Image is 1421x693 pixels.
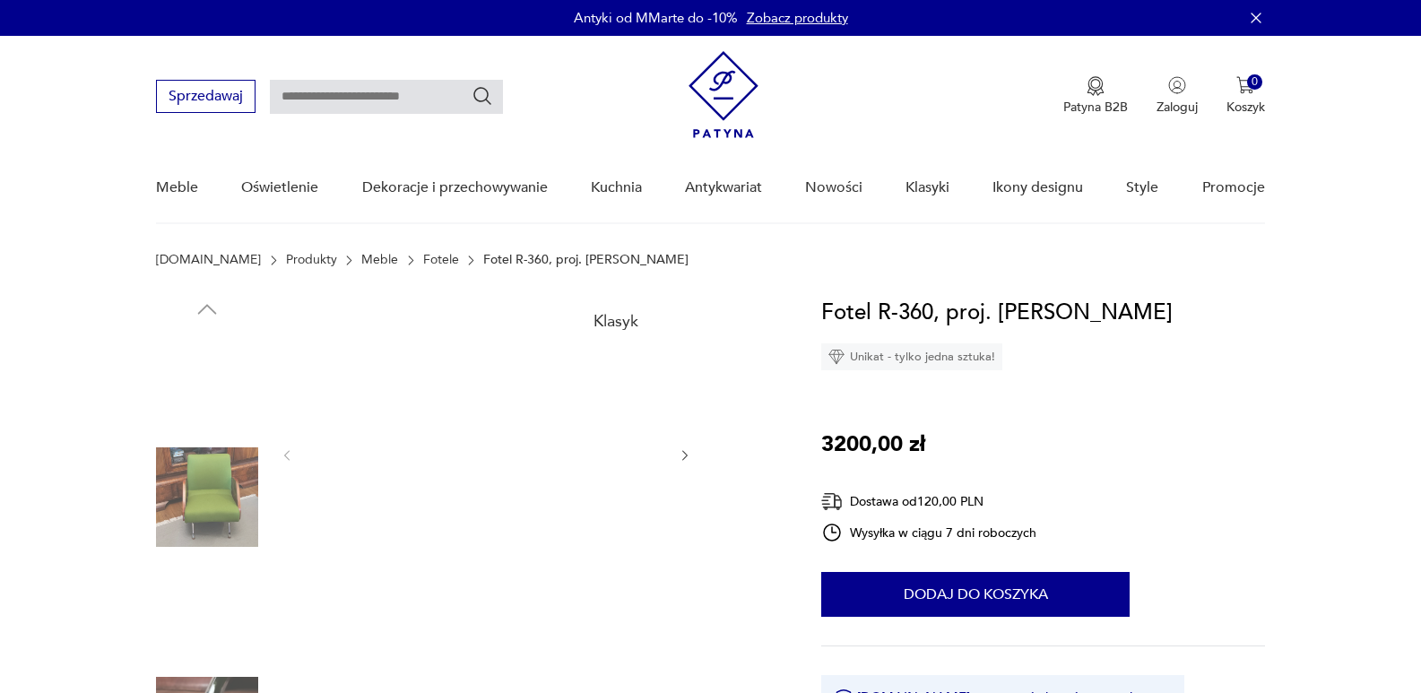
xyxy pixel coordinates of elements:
img: Zdjęcie produktu Fotel R-360, proj. J. Różański [313,296,659,612]
a: Fotele [423,253,459,267]
button: Patyna B2B [1063,76,1128,116]
button: 0Koszyk [1226,76,1265,116]
a: Klasyki [905,153,949,222]
img: Ikona medalu [1087,76,1105,96]
img: Zdjęcie produktu Fotel R-360, proj. J. Różański [156,332,258,434]
a: Kuchnia [591,153,642,222]
a: Sprzedawaj [156,91,256,104]
div: Dostawa od 120,00 PLN [821,490,1036,513]
img: Zdjęcie produktu Fotel R-360, proj. J. Różański [156,560,258,663]
p: 3200,00 zł [821,428,925,462]
p: Koszyk [1226,99,1265,116]
div: Unikat - tylko jedna sztuka! [821,343,1002,370]
p: Antyki od MMarte do -10% [574,9,738,27]
a: Ikony designu [992,153,1083,222]
img: Ikonka użytkownika [1168,76,1186,94]
button: Dodaj do koszyka [821,572,1130,617]
a: Meble [156,153,198,222]
a: Nowości [805,153,862,222]
button: Zaloguj [1157,76,1198,116]
div: Wysyłka w ciągu 7 dni roboczych [821,522,1036,543]
a: Meble [361,253,398,267]
img: Ikona dostawy [821,490,843,513]
a: Ikona medaluPatyna B2B [1063,76,1128,116]
div: Klasyk [583,303,649,341]
a: Produkty [286,253,337,267]
img: Ikona diamentu [828,349,845,365]
h1: Fotel R-360, proj. [PERSON_NAME] [821,296,1173,330]
img: Patyna - sklep z meblami i dekoracjami vintage [689,51,758,138]
button: Szukaj [472,85,493,107]
img: Ikona koszyka [1236,76,1254,94]
button: Sprzedawaj [156,80,256,113]
a: Oświetlenie [241,153,318,222]
p: Fotel R-360, proj. [PERSON_NAME] [483,253,689,267]
div: 0 [1247,74,1262,90]
a: Antykwariat [685,153,762,222]
a: Style [1126,153,1158,222]
a: Dekoracje i przechowywanie [362,153,548,222]
a: [DOMAIN_NAME] [156,253,261,267]
p: Patyna B2B [1063,99,1128,116]
img: Zdjęcie produktu Fotel R-360, proj. J. Różański [156,446,258,549]
p: Zaloguj [1157,99,1198,116]
a: Promocje [1202,153,1265,222]
a: Zobacz produkty [747,9,848,27]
